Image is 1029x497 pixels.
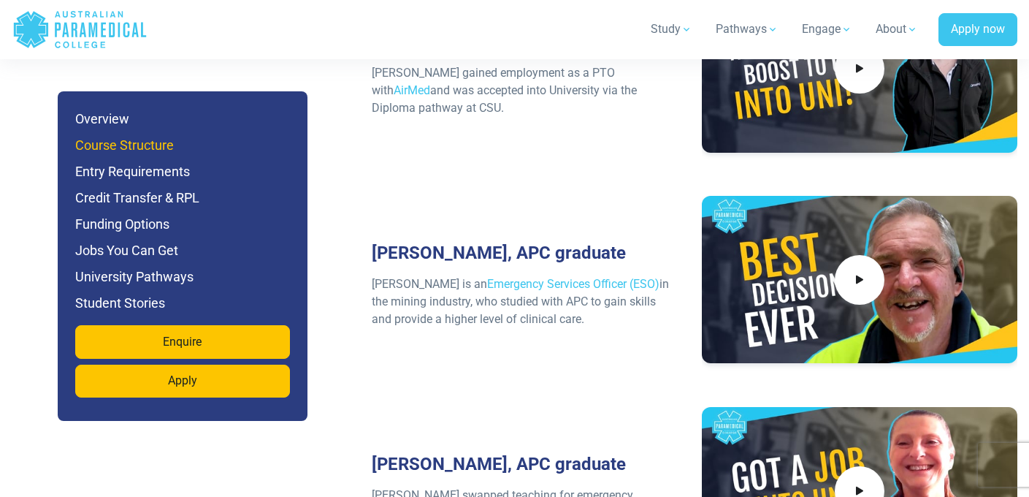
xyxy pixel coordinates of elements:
[372,64,670,117] p: [PERSON_NAME] gained employment as a PTO with and was accepted into University via the Diploma pa...
[793,9,861,50] a: Engage
[938,13,1017,47] a: Apply now
[707,9,787,50] a: Pathways
[487,277,659,291] a: Emergency Services Officer (ESO)
[363,243,678,264] h3: [PERSON_NAME], APC graduate
[372,276,670,328] p: [PERSON_NAME] is an in the mining industry, who studied with APC to gain skills and provide a hig...
[363,454,678,475] h3: [PERSON_NAME], APC graduate
[867,9,927,50] a: About
[12,6,148,53] a: Australian Paramedical College
[642,9,701,50] a: Study
[394,83,430,97] a: AirMed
